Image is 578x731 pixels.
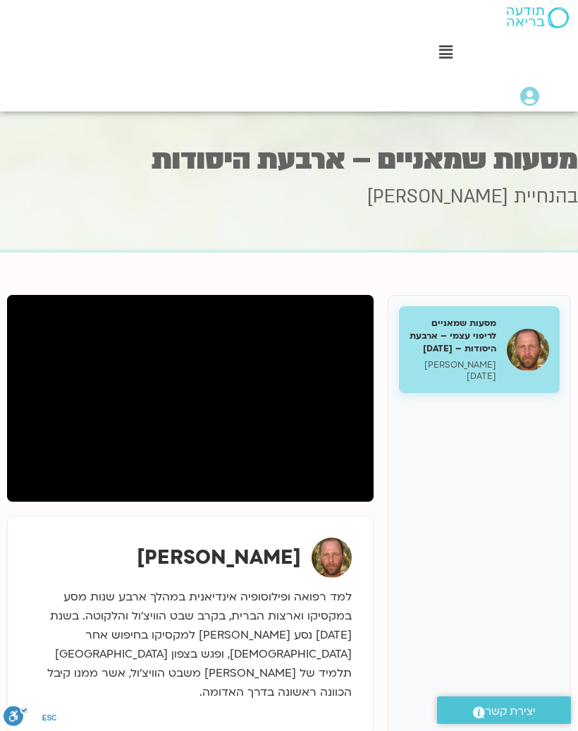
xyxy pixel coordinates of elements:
p: למד רפואה ופילוסופיה אינדיאנית במהלך ארבע שנות מסע במקסיקו וארצות הברית, בקרב שבט הוויצ’ול והלקוט... [29,588,352,702]
img: תודעה בריאה [507,7,569,28]
p: [PERSON_NAME] [410,359,496,371]
h5: מסעות שמאניים לריפוי עצמי – ארבעת היסודות – [DATE] [410,317,496,356]
a: יצירת קשר [437,696,571,724]
span: יצירת קשר [485,702,536,721]
strong: [PERSON_NAME] [137,544,301,571]
img: מסעות שמאניים לריפוי עצמי – ארבעת היסודות – 1.9.25 [507,329,549,371]
p: [DATE] [410,370,496,382]
img: תומר פיין [312,538,352,578]
span: בהנחיית [514,184,578,210]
